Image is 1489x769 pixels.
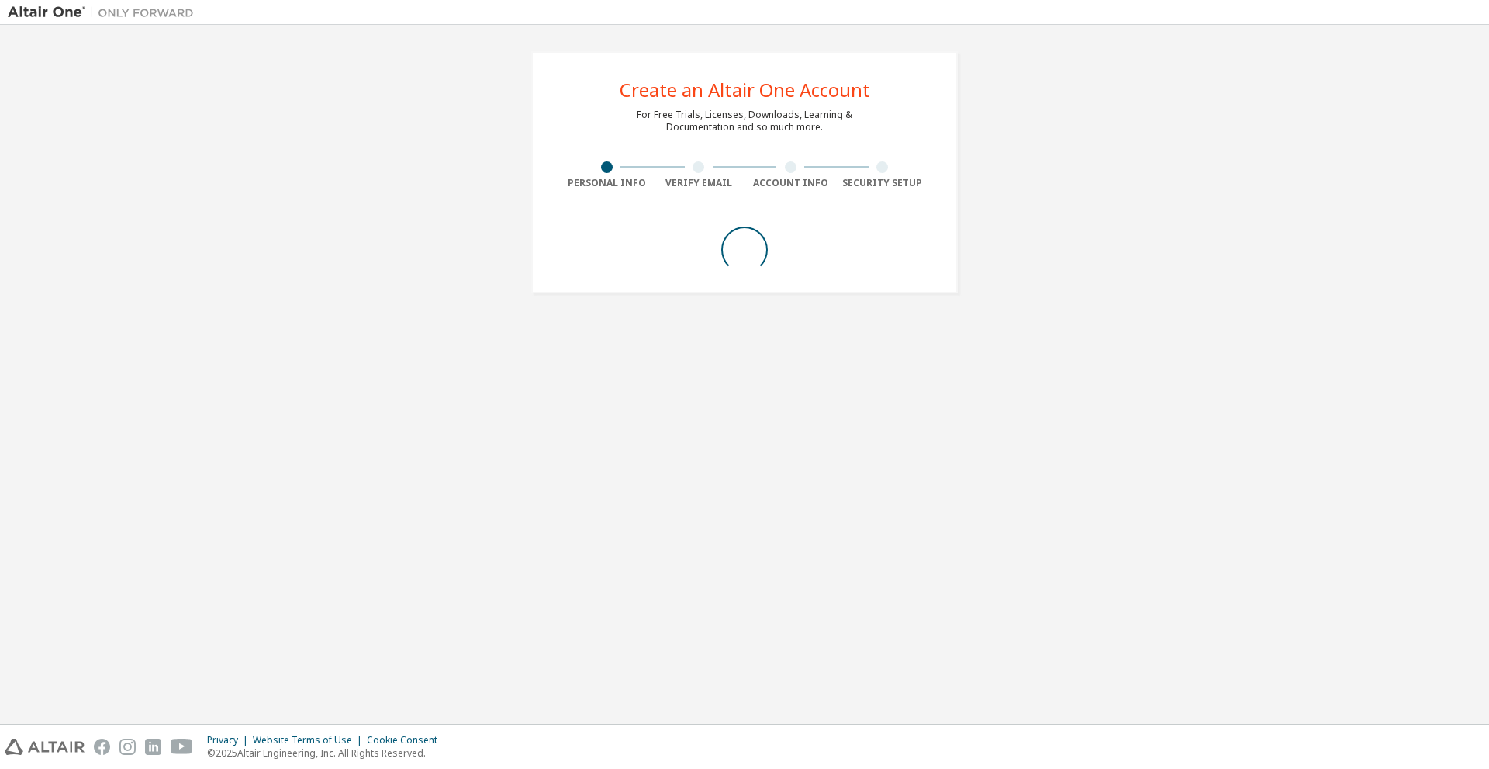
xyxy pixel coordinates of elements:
[837,177,929,189] div: Security Setup
[94,739,110,755] img: facebook.svg
[637,109,852,133] div: For Free Trials, Licenses, Downloads, Learning & Documentation and so much more.
[744,177,837,189] div: Account Info
[145,739,161,755] img: linkedin.svg
[561,177,653,189] div: Personal Info
[207,746,447,760] p: © 2025 Altair Engineering, Inc. All Rights Reserved.
[367,734,447,746] div: Cookie Consent
[620,81,870,99] div: Create an Altair One Account
[207,734,253,746] div: Privacy
[653,177,745,189] div: Verify Email
[5,739,85,755] img: altair_logo.svg
[8,5,202,20] img: Altair One
[253,734,367,746] div: Website Terms of Use
[119,739,136,755] img: instagram.svg
[171,739,193,755] img: youtube.svg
